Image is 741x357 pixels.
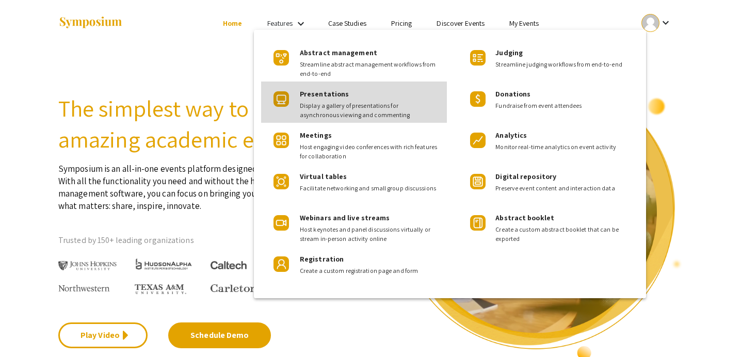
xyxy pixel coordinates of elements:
img: Product Icon [273,174,289,189]
span: Meetings [300,131,332,140]
span: Streamline abstract management workflows from end-to-end [300,60,439,78]
span: Digital repository [495,172,556,181]
img: Product Icon [470,91,486,107]
span: Create a custom abstract booklet that can be exported [495,225,631,244]
span: Donations [495,89,530,99]
span: Analytics [495,131,527,140]
span: Judging [495,48,523,57]
span: Facilitate networking and small group discussions [300,184,439,193]
span: Preserve event content and interaction data [495,184,631,193]
img: Product Icon [470,133,486,148]
span: Streamline judging workflows from end-to-end [495,60,631,69]
span: Monitor real-time analytics on event activity [495,142,631,152]
img: Product Icon [273,256,289,272]
span: Abstract management [300,48,377,57]
img: Product Icon [273,215,289,231]
span: Registration [300,254,344,264]
img: Product Icon [273,91,289,107]
span: Presentations [300,89,349,99]
span: Fundraise from event attendees [495,101,631,110]
span: Webinars and live streams [300,213,390,222]
img: Product Icon [470,174,486,189]
img: Product Icon [470,215,486,231]
img: Product Icon [273,50,289,66]
span: Host keynotes and panel discussions virtually or stream in-person activity online [300,225,439,244]
span: Virtual tables [300,172,347,181]
span: Host engaging video conferences with rich features for collaboration [300,142,439,161]
span: Abstract booklet [495,213,554,222]
span: Display a gallery of presentations for asynchronous viewing and commenting [300,101,439,120]
img: Product Icon [273,133,289,148]
img: Product Icon [470,50,486,66]
span: Create a custom registration page and form [300,266,439,275]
